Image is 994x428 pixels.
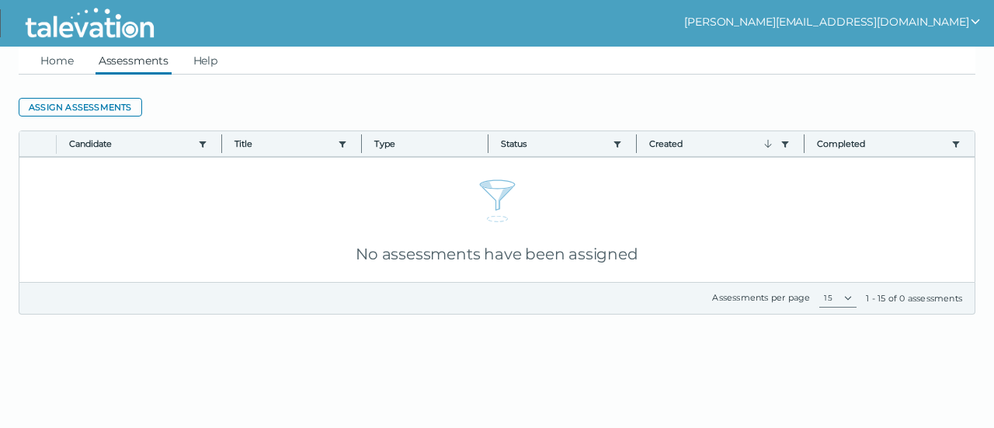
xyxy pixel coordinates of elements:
[356,245,638,263] span: No assessments have been assigned
[356,127,367,160] button: Column resize handle
[235,137,332,150] button: Title
[712,292,810,303] label: Assessments per page
[501,137,606,150] button: Status
[19,98,142,117] button: Assign assessments
[631,127,641,160] button: Column resize handle
[684,12,982,31] button: show user actions
[649,137,775,150] button: Created
[69,137,192,150] button: Candidate
[96,47,172,75] a: Assessments
[817,137,945,150] button: Completed
[374,137,475,150] span: Type
[799,127,809,160] button: Column resize handle
[866,292,962,304] div: 1 - 15 of 0 assessments
[37,47,77,75] a: Home
[190,47,221,75] a: Help
[217,127,227,160] button: Column resize handle
[483,127,493,160] button: Column resize handle
[19,4,161,43] img: Talevation_Logo_Transparent_white.png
